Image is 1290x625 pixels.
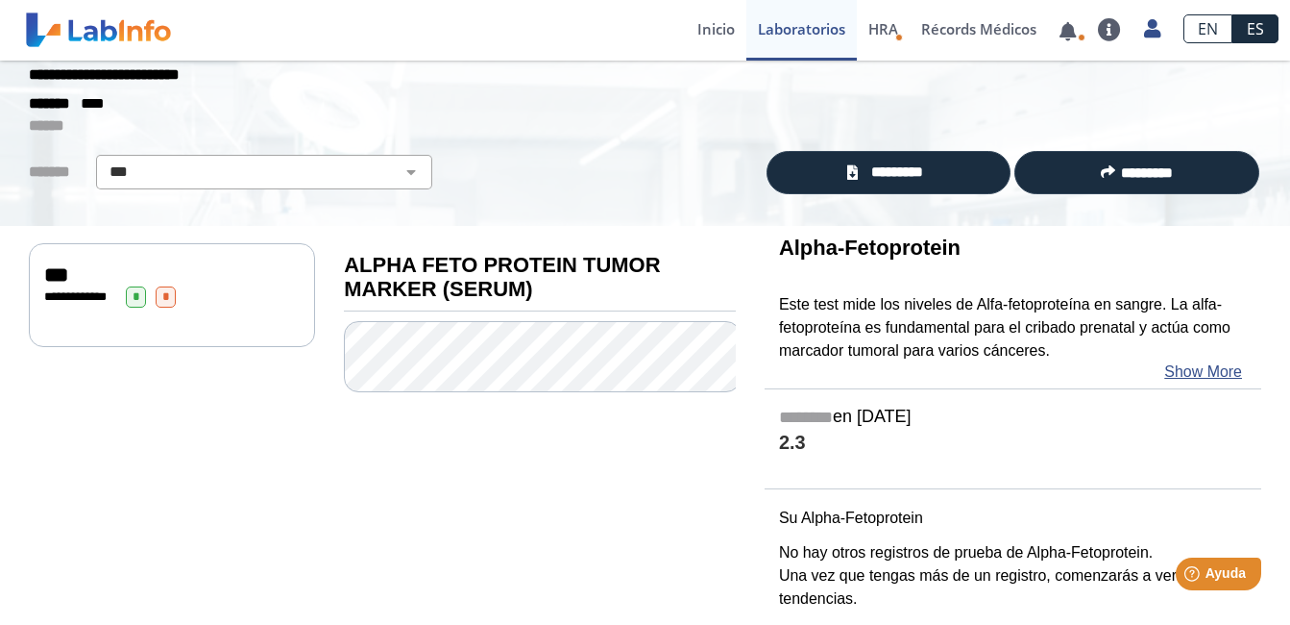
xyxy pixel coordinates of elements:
[779,432,1247,456] h4: 2.3
[779,407,1247,429] h5: en [DATE]
[344,253,660,301] b: ALPHA FETO PROTEIN TUMOR MARKER (SERUM)
[1164,361,1242,384] a: Show More
[779,507,1247,530] p: Su Alpha-Fetoprotein
[779,293,1247,362] p: Este test mide los niveles de Alfa-fetoproteína en sangre. La alfa-fetoproteína es fundamental pa...
[779,541,1247,611] p: No hay otros registros de prueba de Alpha-Fetoprotein. Una vez que tengas más de un registro, com...
[1119,550,1269,604] iframe: Help widget launcher
[779,236,961,260] b: Alpha-Fetoprotein
[1183,14,1232,43] a: EN
[868,19,898,38] span: HRA
[1232,14,1278,43] a: ES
